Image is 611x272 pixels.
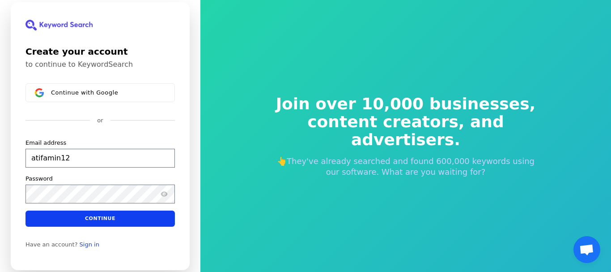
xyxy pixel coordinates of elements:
[270,95,542,113] span: Join over 10,000 businesses,
[25,83,175,102] button: Sign in with GoogleContinue with Google
[25,241,78,248] span: Have an account?
[270,156,542,177] p: 👆They've already searched and found 600,000 keywords using our software. What are you waiting for?
[573,236,600,263] a: Open chat
[25,210,175,226] button: Continue
[25,138,66,147] label: Email address
[25,60,175,69] p: to continue to KeywordSearch
[80,241,99,248] a: Sign in
[25,174,53,182] label: Password
[97,117,103,125] p: or
[159,188,170,199] button: Show password
[270,113,542,149] span: content creators, and advertisers.
[35,88,44,97] img: Sign in with Google
[25,45,175,58] h1: Create your account
[25,20,93,30] img: KeywordSearch
[51,89,118,96] span: Continue with Google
